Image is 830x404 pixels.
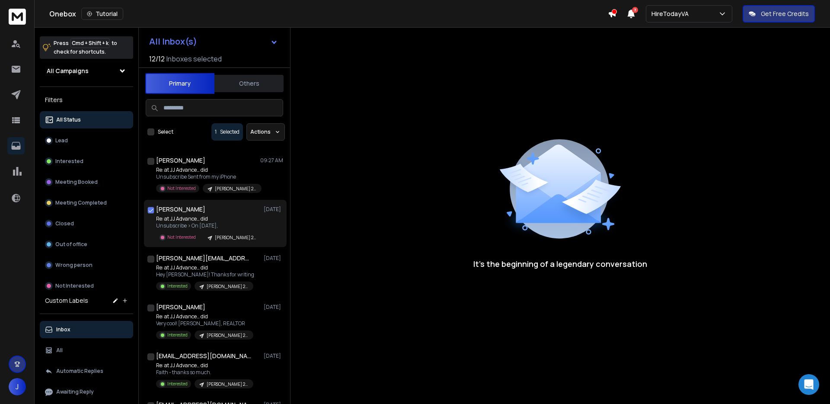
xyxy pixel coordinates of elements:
[207,283,248,290] p: [PERSON_NAME] 2025 Followup
[55,220,74,227] p: Closed
[40,62,133,80] button: All Campaigns
[220,128,239,135] p: Selected
[9,378,26,395] button: J
[81,8,123,20] button: Tutorial
[149,37,197,46] h1: All Inbox(s)
[215,186,256,192] p: [PERSON_NAME] 2025 Followup
[156,156,205,165] h1: [PERSON_NAME]
[215,234,256,241] p: [PERSON_NAME] 2025 Followup
[156,254,251,263] h1: [PERSON_NAME][EMAIL_ADDRESS][DOMAIN_NAME]
[250,128,271,135] p: Actions
[40,194,133,212] button: Meeting Completed
[156,222,260,229] p: Unsubscribe > On [DATE],
[167,185,196,192] p: Not Interested
[40,94,133,106] h3: Filters
[264,353,283,359] p: [DATE]
[166,54,222,64] h3: Inboxes selected
[156,362,253,369] p: Re: at JJ Advance… did
[55,282,94,289] p: Not Interested
[70,38,110,48] span: Cmd + Shift + k
[156,352,251,360] h1: [EMAIL_ADDRESS][DOMAIN_NAME]
[798,374,819,395] div: Open Intercom Messenger
[40,111,133,128] button: All Status
[56,116,81,123] p: All Status
[40,277,133,295] button: Not Interested
[260,157,283,164] p: 09:27 AM
[56,368,103,375] p: Automatic Replies
[55,137,68,144] p: Lead
[207,332,248,339] p: [PERSON_NAME] 2025 Followup
[145,73,214,94] button: Primary
[156,167,260,173] p: Re: at JJ Advance… did
[264,206,283,213] p: [DATE]
[156,264,254,271] p: Re: at JJ Advance… did
[55,241,87,248] p: Out of office
[743,5,815,22] button: Get Free Credits
[56,326,70,333] p: Inbox
[651,10,692,18] p: HireTodayVA
[207,381,248,388] p: [PERSON_NAME] 2025 Followup
[40,383,133,401] button: Awaiting Reply
[45,296,88,305] h3: Custom Labels
[156,369,253,376] p: Faith - thanks so much.
[55,199,107,206] p: Meeting Completed
[156,320,253,327] p: Very cool! [PERSON_NAME], REALTOR
[40,321,133,338] button: Inbox
[40,342,133,359] button: All
[632,7,638,13] span: 3
[54,39,117,56] p: Press to check for shortcuts.
[473,258,647,270] p: It’s the beginning of a legendary conversation
[40,257,133,274] button: Wrong person
[215,128,217,135] span: 1
[156,215,260,222] p: Re: at JJ Advance… did
[156,173,260,180] p: Unsubscribe Sent from my iPhone
[49,8,608,20] div: Onebox
[40,362,133,380] button: Automatic Replies
[264,255,283,262] p: [DATE]
[55,158,83,165] p: Interested
[47,67,89,75] h1: All Campaigns
[156,205,205,214] h1: [PERSON_NAME]
[40,153,133,170] button: Interested
[156,303,205,311] h1: [PERSON_NAME]
[40,132,133,149] button: Lead
[761,10,809,18] p: Get Free Credits
[167,234,196,240] p: Not Interested
[40,215,133,232] button: Closed
[142,33,285,50] button: All Inbox(s)
[156,313,253,320] p: Re: at JJ Advance… did
[264,304,283,311] p: [DATE]
[167,332,188,338] p: Interested
[158,128,173,135] label: Select
[56,347,63,354] p: All
[55,179,98,186] p: Meeting Booked
[167,283,188,289] p: Interested
[40,236,133,253] button: Out of office
[167,381,188,387] p: Interested
[56,388,94,395] p: Awaiting Reply
[156,271,254,278] p: Hey [PERSON_NAME]! Thanks for writing
[40,173,133,191] button: Meeting Booked
[55,262,93,269] p: Wrong person
[214,74,284,93] button: Others
[246,123,285,141] button: Actions
[149,54,165,64] span: 12 / 12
